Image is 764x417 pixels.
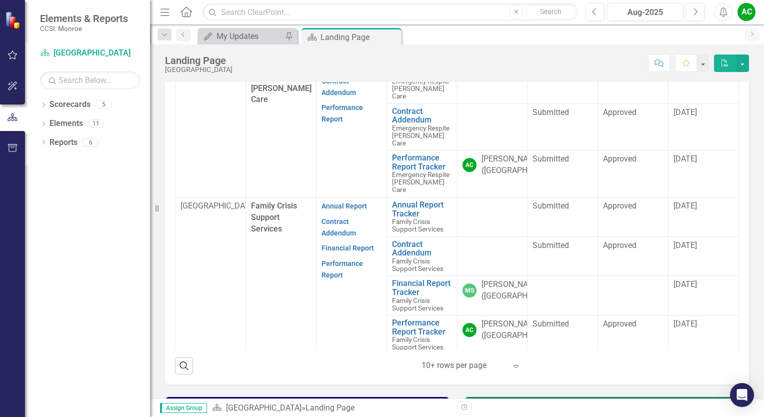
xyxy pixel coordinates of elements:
span: Assign Group [160,403,207,413]
a: Performance Report Tracker [392,318,452,336]
td: Double-Click to Edit [598,236,668,276]
img: ClearPoint Strategy [5,11,22,29]
input: Search ClearPoint... [202,3,578,21]
a: Performance Report [321,103,363,123]
span: Approved [603,201,636,210]
a: Financial Report [321,244,374,252]
span: Approved [603,154,636,163]
div: My Updates [216,30,282,42]
small: CCSI: Monroe [40,24,128,32]
td: Double-Click to Edit [527,236,598,276]
a: Financial Report Tracker [392,279,452,296]
div: » [212,402,449,414]
span: Emergency Respite [PERSON_NAME] Care [392,170,449,193]
span: Submitted [532,201,569,210]
a: Annual Report Tracker [392,200,452,218]
td: Double-Click to Edit [598,150,668,197]
div: AC [462,323,476,337]
td: Double-Click to Edit [598,103,668,150]
td: Double-Click to Edit [527,315,598,355]
span: Submitted [532,319,569,328]
a: My Updates [200,30,282,42]
span: Family Crisis Support Services [392,296,443,312]
a: Elements [49,118,83,129]
td: Double-Click to Edit Right Click for Context Menu [386,103,457,150]
span: Submitted [532,154,569,163]
a: Contract Addendum [392,240,452,257]
span: [DATE] [673,107,697,117]
td: Double-Click to Edit [598,276,668,315]
div: Landing Page [165,55,232,66]
td: Double-Click to Edit Right Click for Context Menu [386,236,457,276]
td: Double-Click to Edit [527,197,598,236]
span: Search [540,7,561,15]
span: Approved [603,319,636,328]
span: [DATE] [673,154,697,163]
a: Contract Addendum [321,77,356,96]
div: 11 [88,119,104,128]
span: Family Crisis Support Services [392,217,443,233]
td: Double-Click to Edit [527,103,598,150]
span: Emergency Respite [PERSON_NAME] Care [392,124,449,147]
a: Contract Addendum [392,107,452,124]
button: Search [525,5,575,19]
div: Open Intercom Messenger [730,383,754,407]
td: Double-Click to Edit Right Click for Context Menu [386,315,457,355]
span: Submitted [532,240,569,250]
div: AC [462,158,476,172]
a: Reports [49,137,77,148]
td: Double-Click to Edit [527,150,598,197]
span: Family Crisis Support Services [251,201,297,233]
td: Double-Click to Edit Right Click for Context Menu [386,197,457,236]
td: Double-Click to Edit [527,276,598,315]
input: Search Below... [40,71,140,89]
td: Double-Click to Edit [598,197,668,236]
span: Submitted [532,107,569,117]
button: Aug-2025 [607,3,683,21]
div: MS [462,283,476,297]
div: Landing Page [305,403,354,412]
span: Emergency Respite [PERSON_NAME] Care [392,77,449,100]
a: Performance Report [321,259,363,279]
span: [DATE] [673,240,697,250]
td: Double-Click to Edit Right Click for Context Menu [386,150,457,197]
a: [GEOGRAPHIC_DATA] [40,47,140,59]
a: [GEOGRAPHIC_DATA] [226,403,301,412]
span: Approved [603,107,636,117]
div: Landing Page [320,31,399,43]
td: Double-Click to Edit [598,315,668,355]
span: Family Crisis Support Services [392,257,443,272]
a: Scorecards [49,99,90,110]
td: Double-Click to Edit Right Click for Context Menu [386,276,457,315]
span: [DATE] [673,201,697,210]
button: AC [737,3,755,21]
span: [DATE] [673,279,697,289]
span: [DATE] [673,319,697,328]
span: Elements & Reports [40,12,128,24]
span: Approved [603,240,636,250]
p: [GEOGRAPHIC_DATA] [180,200,240,212]
div: [PERSON_NAME] ([GEOGRAPHIC_DATA]) [481,279,562,302]
a: Contract Addendum [321,217,356,237]
a: Performance Report Tracker [392,153,452,171]
div: [PERSON_NAME] ([GEOGRAPHIC_DATA]) [481,153,562,176]
span: Family Crisis Support Services [392,335,443,351]
div: [GEOGRAPHIC_DATA] [165,66,232,73]
div: 5 [95,100,111,109]
div: [PERSON_NAME] ([GEOGRAPHIC_DATA]) [481,318,562,341]
div: Aug-2025 [610,6,680,18]
a: Annual Report [321,202,367,210]
div: 6 [82,138,98,146]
